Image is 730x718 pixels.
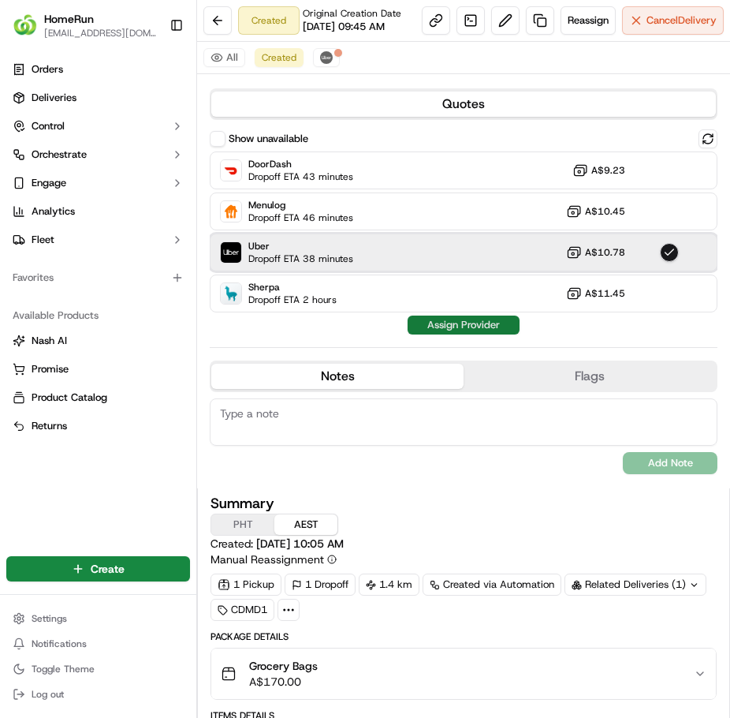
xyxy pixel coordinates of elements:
[564,574,706,596] div: Related Deliveries (1)
[248,252,353,265] span: Dropoff ETA 38 minutes
[32,176,66,190] span: Engage
[285,574,356,596] div: 1 Dropoff
[572,163,625,178] button: A$9.23
[6,85,190,110] a: Deliveries
[408,316,520,335] button: Assign Provider
[6,556,190,582] button: Create
[221,160,241,181] img: DoorDash
[203,48,245,67] button: All
[622,6,724,35] button: CancelDelivery
[274,514,337,535] button: AEST
[211,92,716,117] button: Quotes
[566,245,625,260] button: A$10.78
[6,170,190,196] button: Engage
[248,158,353,170] span: DoorDash
[6,633,190,655] button: Notifications
[6,658,190,680] button: Toggle Theme
[32,334,67,348] span: Nash AI
[248,211,353,224] span: Dropoff ETA 46 minutes
[32,119,65,133] span: Control
[255,48,304,67] button: Created
[262,51,296,64] span: Created
[248,294,337,306] span: Dropoff ETA 2 hours
[210,536,344,552] span: Created:
[585,246,625,259] span: A$10.78
[646,13,717,28] span: Cancel Delivery
[248,199,353,211] span: Menulog
[566,204,625,219] button: A$10.45
[423,574,561,596] a: Created via Automation
[568,13,609,28] span: Reassign
[211,364,464,389] button: Notes
[229,132,308,146] label: Show unavailable
[6,6,163,44] button: HomeRunHomeRun[EMAIL_ADDRESS][DOMAIN_NAME]
[248,281,337,294] span: Sherpa
[6,608,190,630] button: Settings
[249,674,318,690] span: A$170.00
[44,11,94,27] button: HomeRun
[32,391,107,405] span: Product Catalog
[303,7,401,20] span: Original Creation Date
[210,496,274,510] h3: Summary
[32,362,69,376] span: Promise
[6,57,190,82] a: Orders
[6,142,190,167] button: Orchestrate
[6,227,190,252] button: Fleet
[32,612,67,625] span: Settings
[585,205,625,218] span: A$10.45
[32,204,75,219] span: Analytics
[303,20,385,34] span: [DATE] 09:45 AM
[256,537,344,551] span: [DATE] 10:05 AM
[221,201,241,222] img: Menulog
[6,199,190,224] a: Analytics
[91,561,125,577] span: Create
[32,688,64,701] span: Log out
[13,391,184,405] a: Product Catalog
[6,357,190,382] button: Promise
[210,630,717,643] div: Package Details
[248,240,353,252] span: Uber
[566,286,625,301] button: A$11.45
[13,13,38,38] img: HomeRun
[591,164,625,177] span: A$9.23
[32,663,95,675] span: Toggle Theme
[210,552,337,567] button: Manual Reassignment
[13,362,184,376] a: Promise
[44,27,157,39] button: [EMAIL_ADDRESS][DOMAIN_NAME]
[32,91,76,105] span: Deliveries
[249,658,318,674] span: Grocery Bags
[6,385,190,410] button: Product Catalog
[248,170,353,183] span: Dropoff ETA 43 minutes
[6,683,190,705] button: Log out
[6,265,190,290] div: Favorites
[6,303,190,328] div: Available Products
[221,283,241,304] img: Sherpa
[210,552,324,567] span: Manual Reassignment
[32,62,63,77] span: Orders
[210,599,274,621] div: CDMD1
[32,233,54,247] span: Fleet
[211,649,716,699] button: Grocery BagsA$170.00
[561,6,616,35] button: Reassign
[359,574,419,596] div: 1.4 km
[320,51,333,64] img: uber-new-logo.jpeg
[13,334,184,348] a: Nash AI
[13,419,184,433] a: Returns
[6,413,190,439] button: Returns
[32,148,87,162] span: Orchestrate
[6,328,190,353] button: Nash AI
[464,364,716,389] button: Flags
[210,574,281,596] div: 1 Pickup
[211,514,274,535] button: PHT
[6,114,190,139] button: Control
[585,287,625,300] span: A$11.45
[32,419,67,433] span: Returns
[32,638,87,650] span: Notifications
[221,242,241,263] img: Uber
